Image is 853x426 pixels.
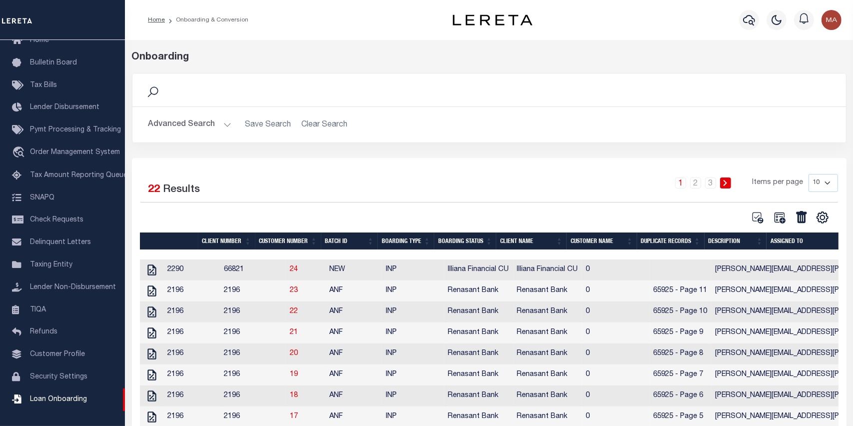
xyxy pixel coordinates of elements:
[30,172,127,179] span: Tax Amount Reporting Queue
[444,301,513,322] td: Renasant Bank
[582,385,650,406] td: 0
[290,308,298,315] a: 22
[326,364,382,385] td: ANF
[30,373,87,380] span: Security Settings
[650,280,712,301] td: 65925 - Page 11
[164,343,220,364] td: 2196
[165,15,248,24] li: Onboarding & Conversion
[12,146,28,159] i: travel_explore
[164,280,220,301] td: 2196
[164,385,220,406] td: 2196
[582,322,650,343] td: 0
[132,50,847,65] div: Onboarding
[326,385,382,406] td: ANF
[326,343,382,364] td: ANF
[326,301,382,322] td: ANF
[30,351,85,358] span: Customer Profile
[30,104,99,111] span: Lender Disbursement
[30,126,121,133] span: Pymt Processing & Tracking
[444,259,513,280] td: Illiana Financial CU
[637,232,705,249] th: Duplicate Records: activate to sort column ascending
[290,392,298,399] a: 18
[650,385,712,406] td: 65925 - Page 6
[148,184,160,195] span: 22
[220,301,286,322] td: 2196
[690,177,701,188] a: 2
[444,364,513,385] td: Renasant Bank
[382,280,444,301] td: INP
[164,364,220,385] td: 2196
[650,301,712,322] td: 65925 - Page 10
[705,232,767,249] th: Description: activate to sort column ascending
[582,301,650,322] td: 0
[30,306,46,313] span: TIQA
[444,280,513,301] td: Renasant Bank
[220,343,286,364] td: 2196
[513,385,582,406] td: Renasant Bank
[30,284,116,291] span: Lender Non-Disbursement
[650,364,712,385] td: 65925 - Page 7
[513,280,582,301] td: Renasant Bank
[148,17,165,23] a: Home
[705,177,716,188] a: 3
[582,280,650,301] td: 0
[513,343,582,364] td: Renasant Bank
[326,322,382,343] td: ANF
[650,343,712,364] td: 65925 - Page 8
[650,322,712,343] td: 65925 - Page 9
[30,37,49,44] span: Home
[30,194,54,201] span: SNAPQ
[382,301,444,322] td: INP
[30,59,77,66] span: Bulletin Board
[30,239,91,246] span: Delinquent Letters
[382,259,444,280] td: INP
[582,259,650,280] td: 0
[164,322,220,343] td: 2196
[30,261,72,268] span: Taxing Entity
[496,232,567,249] th: Client Name: activate to sort column ascending
[382,385,444,406] td: INP
[513,364,582,385] td: Renasant Bank
[321,232,378,249] th: Batch ID: activate to sort column ascending
[290,371,298,378] a: 19
[220,364,286,385] td: 2196
[822,10,842,30] img: svg+xml;base64,PHN2ZyB4bWxucz0iaHR0cDovL3d3dy53My5vcmcvMjAwMC9zdmciIHBvaW50ZXItZXZlbnRzPSJub25lIi...
[290,350,298,357] a: 20
[220,259,286,280] td: 66821
[453,14,533,25] img: logo-dark.svg
[198,232,255,249] th: Client Number: activate to sort column ascending
[382,322,444,343] td: INP
[30,328,57,335] span: Refunds
[513,301,582,322] td: Renasant Bank
[675,177,686,188] a: 1
[30,396,87,403] span: Loan Onboarding
[163,182,200,198] label: Results
[290,413,298,420] a: 17
[30,149,120,156] span: Order Management System
[148,115,231,134] button: Advanced Search
[30,82,57,89] span: Tax Bills
[164,259,220,280] td: 2290
[382,343,444,364] td: INP
[444,322,513,343] td: Renasant Bank
[220,385,286,406] td: 2196
[164,301,220,322] td: 2196
[220,280,286,301] td: 2196
[326,259,382,280] td: NEW
[582,343,650,364] td: 0
[567,232,637,249] th: Customer Name: activate to sort column ascending
[444,385,513,406] td: Renasant Bank
[444,343,513,364] td: Renasant Bank
[513,322,582,343] td: Renasant Bank
[513,259,582,280] td: Illiana Financial CU
[255,232,321,249] th: Customer Number: activate to sort column ascending
[582,364,650,385] td: 0
[290,329,298,336] a: 21
[378,232,434,249] th: Boarding Type: activate to sort column ascending
[30,216,83,223] span: Check Requests
[290,287,298,294] a: 23
[753,177,804,188] span: Items per page
[434,232,496,249] th: Boarding Status: activate to sort column ascending
[290,266,298,273] a: 24
[220,322,286,343] td: 2196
